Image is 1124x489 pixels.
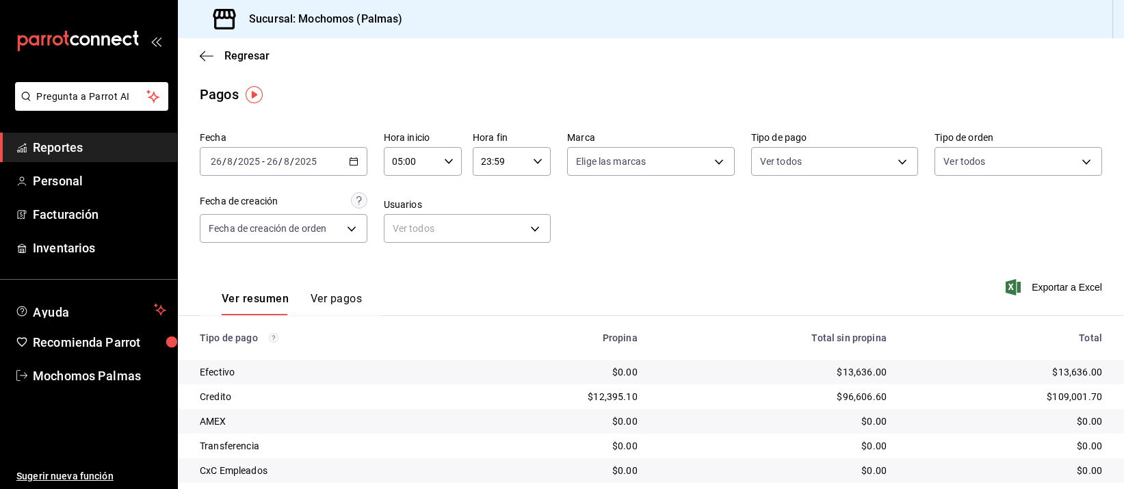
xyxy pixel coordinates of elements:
[262,156,265,167] span: -
[283,156,290,167] input: --
[659,332,887,343] div: Total sin propina
[200,439,454,453] div: Transferencia
[1008,279,1102,295] button: Exportar a Excel
[576,155,646,168] span: Elige las marcas
[909,414,1102,428] div: $0.00
[200,194,278,209] div: Fecha de creación
[567,133,735,143] label: Marca
[33,333,166,352] span: Recomienda Parrot
[311,292,362,315] button: Ver pagos
[246,86,263,103] img: Tooltip marker
[37,90,147,104] span: Pregunta a Parrot AI
[10,99,168,114] a: Pregunta a Parrot AI
[384,214,551,243] div: Ver todos
[384,200,551,210] label: Usuarios
[943,155,985,168] span: Ver todos
[224,49,270,62] span: Regresar
[222,156,226,167] span: /
[473,133,551,143] label: Hora fin
[200,133,367,143] label: Fecha
[935,133,1102,143] label: Tipo de orden
[222,292,289,315] button: Ver resumen
[200,365,454,379] div: Efectivo
[475,464,638,477] div: $0.00
[475,390,638,404] div: $12,395.10
[200,49,270,62] button: Regresar
[659,365,887,379] div: $13,636.00
[909,390,1102,404] div: $109,001.70
[269,333,278,343] svg: Los pagos realizados con Pay y otras terminales son montos brutos.
[659,464,887,477] div: $0.00
[760,155,802,168] span: Ver todos
[290,156,294,167] span: /
[475,365,638,379] div: $0.00
[278,156,283,167] span: /
[15,82,168,111] button: Pregunta a Parrot AI
[200,414,454,428] div: AMEX
[475,439,638,453] div: $0.00
[909,464,1102,477] div: $0.00
[200,84,239,105] div: Pagos
[209,222,326,235] span: Fecha de creación de orden
[33,205,166,224] span: Facturación
[751,133,919,143] label: Tipo de pago
[659,390,887,404] div: $96,606.60
[200,390,454,404] div: Credito
[266,156,278,167] input: --
[16,469,166,484] span: Sugerir nueva función
[475,414,638,428] div: $0.00
[210,156,222,167] input: --
[33,302,148,318] span: Ayuda
[659,439,887,453] div: $0.00
[384,133,462,143] label: Hora inicio
[294,156,317,167] input: ----
[238,11,403,27] h3: Sucursal: Mochomos (Palmas)
[151,36,161,47] button: open_drawer_menu
[200,464,454,477] div: CxC Empleados
[909,365,1102,379] div: $13,636.00
[909,332,1102,343] div: Total
[909,439,1102,453] div: $0.00
[226,156,233,167] input: --
[475,332,638,343] div: Propina
[33,367,166,385] span: Mochomos Palmas
[233,156,237,167] span: /
[200,332,454,343] div: Tipo de pago
[659,414,887,428] div: $0.00
[33,239,166,257] span: Inventarios
[33,138,166,157] span: Reportes
[222,292,362,315] div: navigation tabs
[237,156,261,167] input: ----
[33,172,166,190] span: Personal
